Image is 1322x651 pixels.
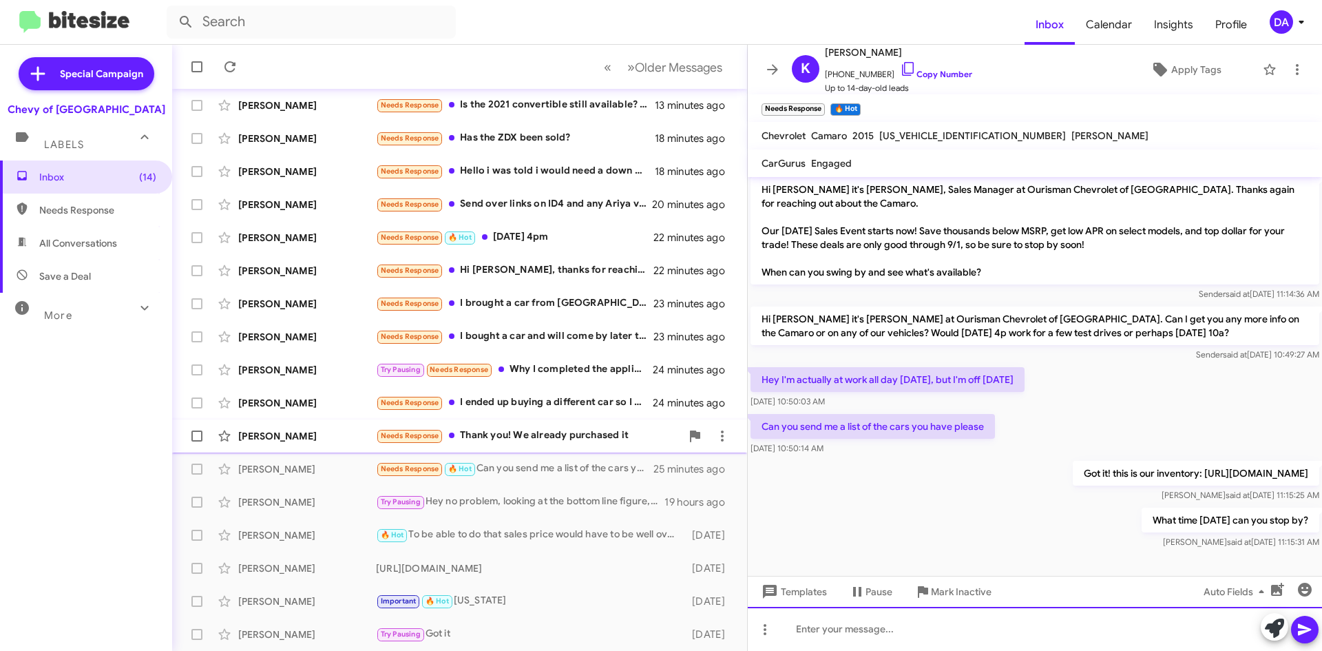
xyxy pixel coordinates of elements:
[825,61,972,81] span: [PHONE_NUMBER]
[238,429,376,443] div: [PERSON_NAME]
[376,262,653,278] div: Hi [PERSON_NAME], thanks for reaching out. I've been talking to [PERSON_NAME] and will most likel...
[39,236,117,250] span: All Conversations
[1227,537,1251,547] span: said at
[238,595,376,608] div: [PERSON_NAME]
[381,200,439,209] span: Needs Response
[376,163,655,179] div: Hello i was told i would need a down payment my credit was already ran
[376,97,655,113] div: Is the 2021 convertible still available? How much is it? Please advise.
[376,229,653,245] div: [DATE] 4pm
[838,579,903,604] button: Pause
[376,296,653,311] div: I brought a car from [GEOGRAPHIC_DATA] location and i did put a review on yours. Thank you team f...
[238,561,376,575] div: [PERSON_NAME]
[238,132,376,145] div: [PERSON_NAME]
[1270,10,1293,34] div: DA
[653,363,736,377] div: 24 minutes ago
[139,170,156,184] span: (14)
[604,59,611,76] span: «
[238,363,376,377] div: [PERSON_NAME]
[381,266,439,275] span: Needs Response
[1073,461,1319,486] p: Got it! this is our inventory: [URL][DOMAIN_NAME]
[238,297,376,311] div: [PERSON_NAME]
[44,309,72,322] span: More
[381,464,439,473] span: Needs Response
[426,597,449,606] span: 🔥 Hot
[931,579,992,604] span: Mark Inactive
[1258,10,1307,34] button: DA
[238,528,376,542] div: [PERSON_NAME]
[830,103,860,116] small: 🔥 Hot
[238,165,376,178] div: [PERSON_NAME]
[381,134,439,143] span: Needs Response
[596,53,731,81] nav: Page navigation example
[376,395,653,411] div: I ended up buying a different car so I no longer am in need of a car. Thank you!
[685,595,736,608] div: [DATE]
[238,231,376,245] div: [PERSON_NAME]
[1223,349,1247,360] span: said at
[748,579,838,604] button: Templates
[1075,5,1143,45] a: Calendar
[751,307,1319,345] p: Hi [PERSON_NAME] it's [PERSON_NAME] at Ourisman Chevrolet of [GEOGRAPHIC_DATA]. Can I get you any...
[238,198,376,211] div: [PERSON_NAME]
[653,198,736,211] div: 20 minutes ago
[1143,5,1204,45] a: Insights
[655,165,736,178] div: 18 minutes ago
[381,101,439,110] span: Needs Response
[381,497,421,506] span: Try Pausing
[762,157,806,169] span: CarGurus
[751,177,1319,285] p: Hi [PERSON_NAME] it's [PERSON_NAME], Sales Manager at Ourisman Chevrolet of [GEOGRAPHIC_DATA]. Th...
[1199,289,1319,299] span: Sender [DATE] 11:14:36 AM
[653,231,736,245] div: 22 minutes ago
[448,464,472,473] span: 🔥 Hot
[238,264,376,278] div: [PERSON_NAME]
[1171,57,1221,82] span: Apply Tags
[653,297,736,311] div: 23 minutes ago
[1226,289,1250,299] span: said at
[1163,537,1319,547] span: [PERSON_NAME] [DATE] 11:15:31 AM
[381,299,439,308] span: Needs Response
[1226,490,1250,500] span: said at
[430,365,488,374] span: Needs Response
[376,494,664,510] div: Hey no problem, looking at the bottom line figure, have you found a more competitive deal? I can ...
[376,196,653,212] div: Send over links on ID4 and any Ariya vehicles. Maybe [DATE]
[376,428,681,444] div: Thank you! We already purchased it
[376,362,653,378] div: Why I completed the application no one ever called me back so I take I was denied I will be movin...
[685,628,736,641] div: [DATE]
[759,579,827,604] span: Templates
[635,60,722,75] span: Older Messages
[685,561,736,575] div: [DATE]
[60,67,143,81] span: Special Campaign
[825,81,972,95] span: Up to 14-day-old leads
[627,59,635,76] span: »
[238,495,376,509] div: [PERSON_NAME]
[238,462,376,476] div: [PERSON_NAME]
[852,130,874,142] span: 2015
[238,396,376,410] div: [PERSON_NAME]
[751,367,1025,392] p: Hey I'm actually at work all day [DATE], but I'm off [DATE]
[39,269,91,283] span: Save a Deal
[1071,130,1148,142] span: [PERSON_NAME]
[39,170,156,184] span: Inbox
[381,332,439,341] span: Needs Response
[8,103,165,116] div: Chevy of [GEOGRAPHIC_DATA]
[1025,5,1075,45] a: Inbox
[596,53,620,81] button: Previous
[376,561,685,575] div: [URL][DOMAIN_NAME]
[1204,5,1258,45] a: Profile
[655,132,736,145] div: 18 minutes ago
[811,157,852,169] span: Engaged
[653,264,736,278] div: 22 minutes ago
[1142,508,1319,533] p: What time [DATE] can you stop by?
[381,597,417,606] span: Important
[376,626,685,642] div: Got it
[376,527,685,543] div: To be able to do that sales price would have to be well over $20,000 OFF, how are you coming up w...
[1204,579,1270,604] span: Auto Fields
[376,329,653,344] div: I bought a car and will come by later this week to get a price for my 2019 Audi SR5 conv.
[619,53,731,81] button: Next
[762,103,825,116] small: Needs Response
[381,630,421,639] span: Try Pausing
[653,462,736,476] div: 25 minutes ago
